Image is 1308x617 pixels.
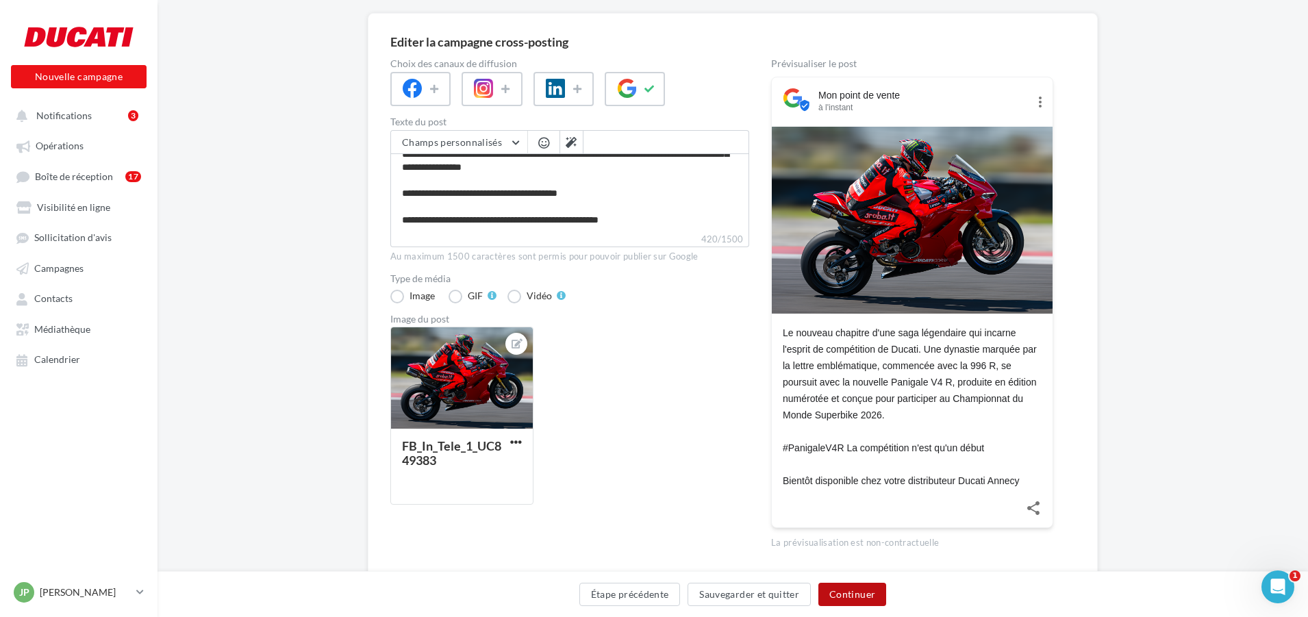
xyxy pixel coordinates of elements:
[8,286,149,310] a: Contacts
[390,117,749,127] label: Texte du post
[818,583,886,606] button: Continuer
[772,127,1053,314] img: FB_In_Tele_1_UC849383
[688,583,811,606] button: Sauvegarder et quitter
[34,323,90,335] span: Médiathèque
[402,438,501,468] div: FB_In_Tele_1_UC849383
[11,579,147,605] a: JP [PERSON_NAME]
[527,291,552,301] div: Vidéo
[1261,570,1294,603] iframe: Intercom live chat
[402,136,502,148] span: Champs personnalisés
[11,65,147,88] button: Nouvelle campagne
[390,36,568,48] div: Editer la campagne cross-posting
[8,255,149,280] a: Campagnes
[818,88,1028,102] div: Mon point de vente
[771,531,1053,549] div: La prévisualisation est non-contractuelle
[128,110,138,121] div: 3
[34,232,112,244] span: Sollicitation d'avis
[390,274,749,284] label: Type de média
[8,103,144,127] button: Notifications 3
[35,171,113,182] span: Boîte de réception
[8,347,149,371] a: Calendrier
[410,291,435,301] div: Image
[783,325,1042,489] div: Le nouveau chapitre d'une saga légendaire qui incarne l'esprit de compétition de Ducati. Une dyna...
[8,316,149,341] a: Médiathèque
[818,102,1028,113] div: à l'instant
[8,225,149,249] a: Sollicitation d'avis
[390,59,749,68] label: Choix des canaux de diffusion
[36,140,84,152] span: Opérations
[8,133,149,158] a: Opérations
[125,171,141,182] div: 17
[8,194,149,219] a: Visibilité en ligne
[34,262,84,274] span: Campagnes
[579,583,681,606] button: Étape précédente
[34,293,73,305] span: Contacts
[390,314,749,324] div: Image du post
[390,251,749,263] div: Au maximum 1500 caractères sont permis pour pouvoir publier sur Google
[390,232,749,247] label: 420/1500
[36,110,92,121] span: Notifications
[37,201,110,213] span: Visibilité en ligne
[391,131,527,154] button: Champs personnalisés
[19,585,29,599] span: JP
[34,354,80,366] span: Calendrier
[8,164,149,189] a: Boîte de réception17
[1290,570,1300,581] span: 1
[468,291,483,301] div: GIF
[40,585,131,599] p: [PERSON_NAME]
[771,59,1053,68] div: Prévisualiser le post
